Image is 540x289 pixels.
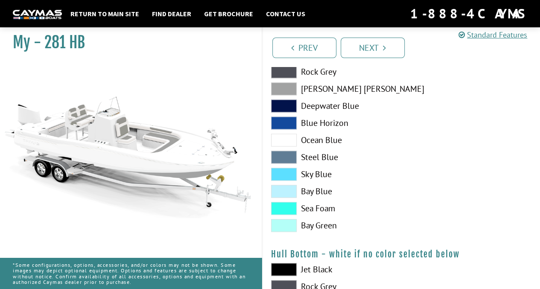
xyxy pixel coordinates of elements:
a: Prev [272,38,336,58]
a: Standard Features [458,30,527,40]
h4: Hull Bottom - white if no color selected below [271,249,532,260]
a: Return to main site [66,8,143,19]
a: Get Brochure [200,8,257,19]
a: Find Dealer [148,8,196,19]
h1: My - 281 HB [13,33,240,52]
label: Bay Green [271,219,393,232]
div: 1-888-4CAYMAS [410,4,527,23]
label: Steel Blue [271,151,393,163]
a: Contact Us [262,8,309,19]
label: Deepwater Blue [271,99,393,112]
label: Blue Horizon [271,117,393,129]
p: *Some configurations, options, accessories, and/or colors may not be shown. Some images may depic... [13,258,249,289]
label: Ocean Blue [271,134,393,146]
label: Rock Grey [271,65,393,78]
label: [PERSON_NAME] [PERSON_NAME] [271,82,393,95]
img: white-logo-c9c8dbefe5ff5ceceb0f0178aa75bf4bb51f6bca0971e226c86eb53dfe498488.png [13,10,62,19]
label: Bay Blue [271,185,393,198]
a: Next [341,38,405,58]
label: Sea Foam [271,202,393,215]
label: Jet Black [271,263,393,276]
label: Sky Blue [271,168,393,181]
